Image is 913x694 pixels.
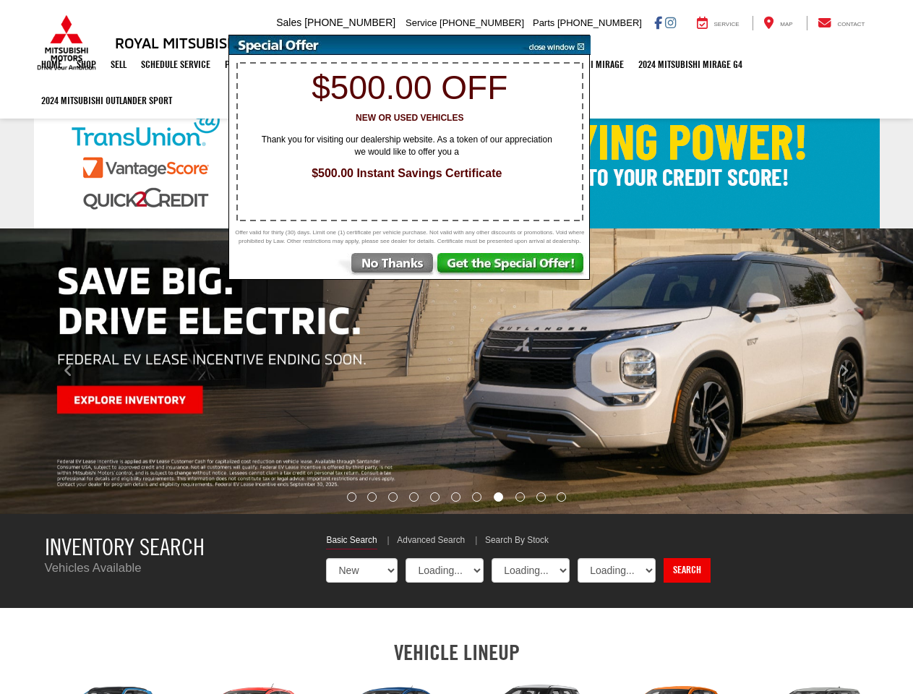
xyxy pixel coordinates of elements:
li: Go to slide number 7. [472,492,481,502]
li: Go to slide number 10. [536,492,546,502]
li: Go to slide number 3. [388,492,398,502]
a: Search [664,558,711,583]
select: Choose Vehicle Condition from the dropdown [326,558,398,583]
h3: Inventory Search [45,534,305,560]
a: Contact [807,16,876,30]
h3: Royal Mitsubishi [115,35,241,51]
li: Go to slide number 1. [347,492,356,502]
span: Parts [533,17,554,28]
button: Click to view next picture. [776,257,913,485]
span: $500.00 Instant Savings Certificate [244,166,570,182]
li: Go to slide number 2. [367,492,377,502]
select: Choose Year from the dropdown [406,558,484,583]
a: Service [686,16,750,30]
span: Contact [837,21,865,27]
a: Search By Stock [485,534,549,549]
span: [PHONE_NUMBER] [440,17,524,28]
h3: New or Used Vehicles [237,113,583,123]
a: 2024 Mitsubishi Mirage G4 [631,46,750,82]
img: Get the Special Offer [436,253,589,279]
img: No Thanks, Continue to Website [335,253,436,279]
span: Service [406,17,437,28]
span: [PHONE_NUMBER] [557,17,642,28]
a: Shop [69,46,103,82]
span: Map [780,21,792,27]
span: Offer valid for thirty (30) days. Limit one (1) certificate per vehicle purchase. Not valid with ... [233,228,587,246]
a: Facebook: Click to visit our Facebook page [654,17,662,28]
select: Choose Model from the dropdown [578,558,656,583]
p: Vehicles Available [45,560,305,577]
img: Special Offer [229,35,518,55]
a: Parts: Opens in a new tab [218,46,254,82]
select: Choose Make from the dropdown [492,558,570,583]
a: 2024 Mitsubishi Outlander SPORT [34,82,179,119]
li: Go to slide number 4. [409,492,419,502]
h1: $500.00 off [237,69,583,106]
li: Go to slide number 5. [430,492,440,502]
img: close window [518,35,591,55]
a: Basic Search [326,534,377,549]
li: Go to slide number 8. [494,492,503,502]
a: Map [753,16,803,30]
img: Check Your Buying Power [34,84,880,228]
span: Service [714,21,740,27]
li: Go to slide number 9. [515,492,525,502]
span: [PHONE_NUMBER] [304,17,395,28]
a: Home [34,46,69,82]
a: Sell [103,46,134,82]
a: Schedule Service: Opens in a new tab [134,46,218,82]
a: Advanced Search [397,534,465,549]
span: Sales [276,17,301,28]
img: Mitsubishi [34,14,99,71]
h2: VEHICLE LINEUP [34,641,880,664]
a: Instagram: Click to visit our Instagram page [665,17,676,28]
li: Go to slide number 11. [557,492,566,502]
li: Go to slide number 6. [451,492,460,502]
span: Thank you for visiting our dealership website. As a token of our appreciation we would like to of... [252,134,562,158]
